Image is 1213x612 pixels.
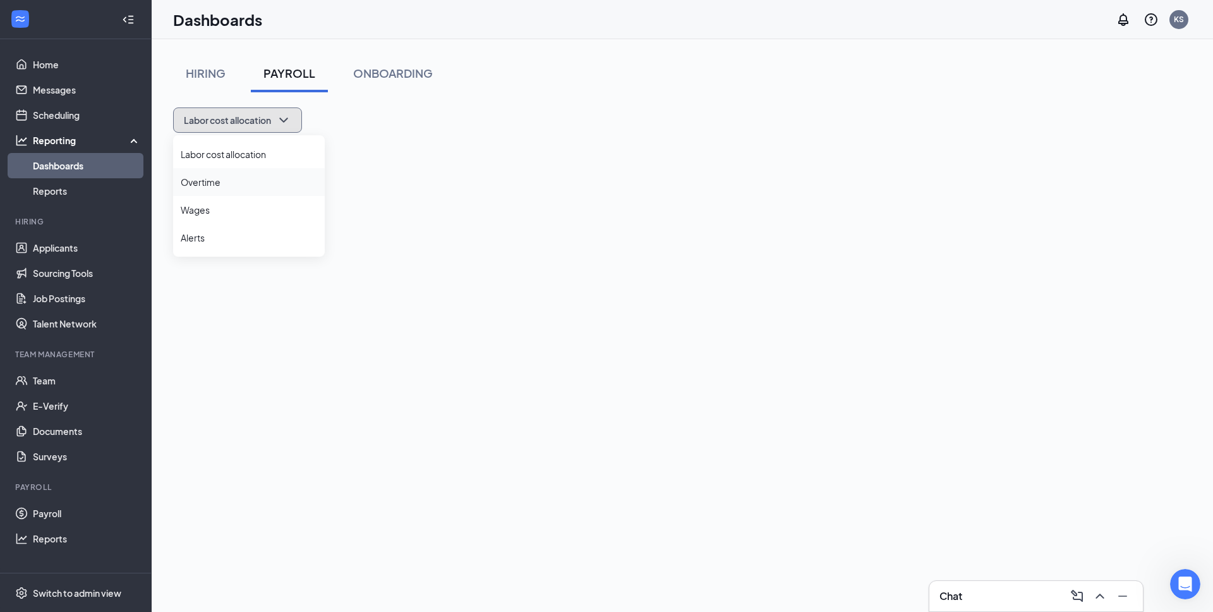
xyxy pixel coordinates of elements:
button: ChevronUp [1090,586,1110,606]
button: Labor cost allocationChevronDown [173,107,302,133]
a: Sourcing Tools [33,260,141,286]
div: KS [1174,14,1184,25]
a: Job Postings [33,286,141,311]
svg: WorkstreamLogo [14,13,27,25]
h3: Chat [939,589,962,603]
a: Scheduling [33,102,141,128]
div: PAYROLL [263,65,315,81]
svg: Analysis [15,134,28,147]
div: Overtime [181,176,317,188]
a: Surveys [33,444,141,469]
iframe: Intercom live chat [1170,569,1200,599]
svg: Minimize [1115,589,1130,604]
svg: QuestionInfo [1144,12,1159,27]
a: Reports [33,526,141,551]
a: Messages [33,77,141,102]
div: HIRING [186,65,226,81]
button: ComposeMessage [1067,586,1087,606]
a: Dashboards [33,153,141,178]
div: Switch to admin view [33,587,121,599]
a: E-Verify [33,393,141,419]
svg: Notifications [1116,12,1131,27]
svg: ChevronUp [1092,589,1107,604]
a: Talent Network [33,311,141,336]
svg: ChevronDown [276,113,291,128]
a: Applicants [33,235,141,260]
div: Hiring [15,216,138,227]
h1: Dashboards [173,9,262,30]
div: Labor cost allocation [184,113,291,128]
svg: Collapse [122,13,135,26]
a: Home [33,52,141,77]
a: Payroll [33,501,141,526]
a: Reports [33,178,141,204]
a: Team [33,368,141,393]
button: Minimize [1113,586,1133,606]
a: Documents [33,419,141,444]
div: Payroll [15,482,138,493]
div: Reporting [33,134,142,147]
div: Team Management [15,349,138,360]
div: ONBOARDING [353,65,433,81]
div: Labor cost allocation [181,148,317,161]
svg: ComposeMessage [1070,589,1085,604]
svg: Settings [15,587,28,599]
div: Alerts [181,231,317,244]
div: Wages [181,204,317,216]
